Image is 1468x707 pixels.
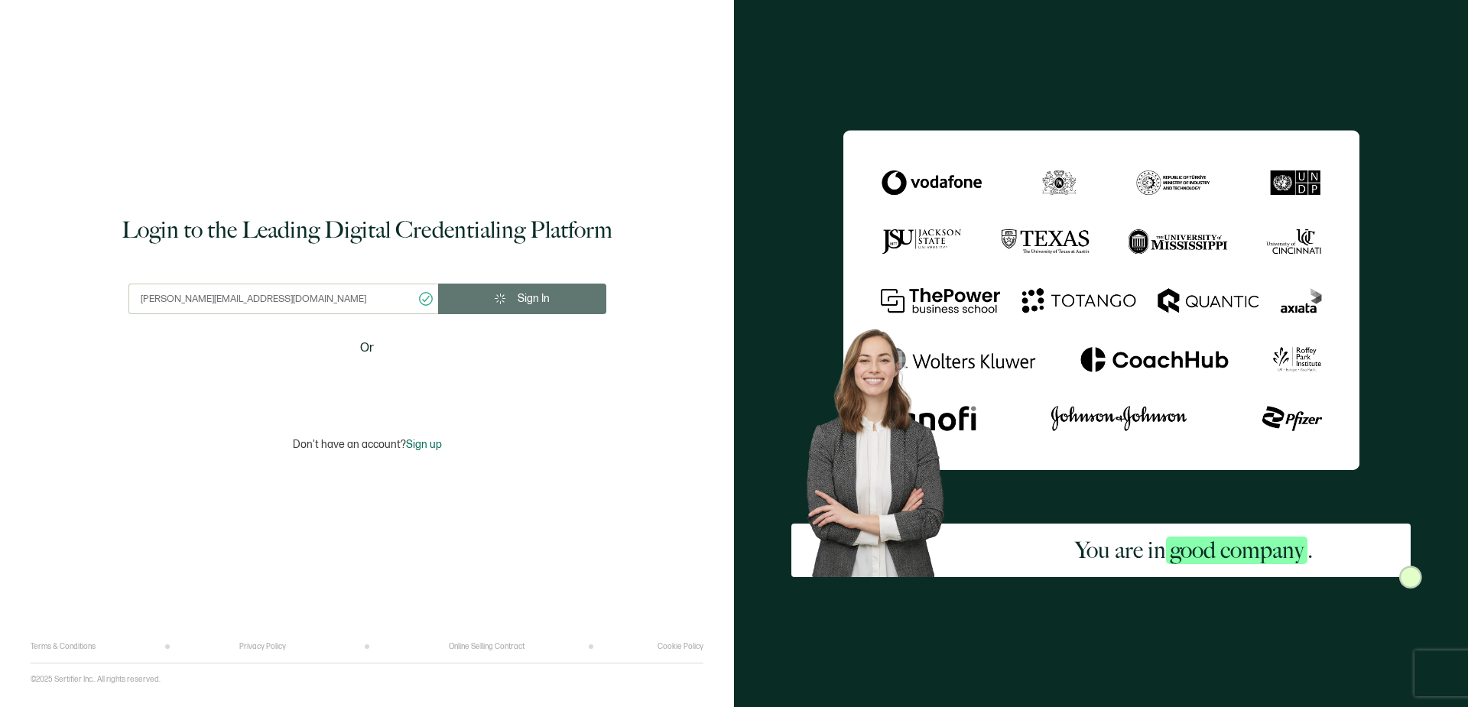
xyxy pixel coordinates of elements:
[128,284,438,314] input: Enter your work email address
[239,642,286,651] a: Privacy Policy
[31,642,96,651] a: Terms & Conditions
[417,290,434,307] ion-icon: checkmark circle outline
[271,368,463,401] iframe: Sign in with Google Button
[843,130,1359,470] img: Sertifier Login - You are in <span class="strong-h">good company</span>.
[360,339,374,358] span: Or
[1166,537,1307,564] span: good company
[1399,566,1422,589] img: Sertifier Login
[31,675,161,684] p: ©2025 Sertifier Inc.. All rights reserved.
[293,438,442,451] p: Don't have an account?
[449,642,525,651] a: Online Selling Contract
[658,642,703,651] a: Cookie Policy
[791,316,977,577] img: Sertifier Login - You are in <span class="strong-h">good company</span>. Hero
[1075,535,1313,566] h2: You are in .
[406,438,442,451] span: Sign up
[122,215,612,245] h1: Login to the Leading Digital Credentialing Platform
